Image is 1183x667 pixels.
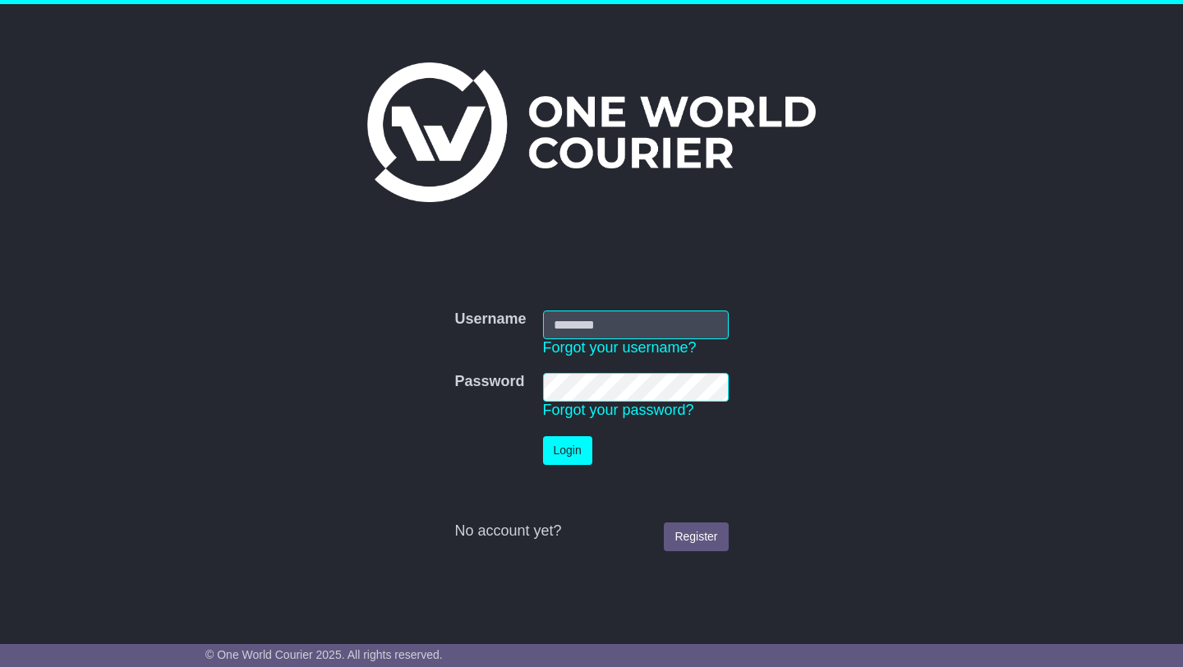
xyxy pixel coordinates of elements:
button: Login [543,436,592,465]
a: Forgot your password? [543,402,694,418]
a: Register [664,522,728,551]
img: One World [367,62,816,202]
div: No account yet? [454,522,728,540]
label: Password [454,373,524,391]
a: Forgot your username? [543,339,697,356]
span: © One World Courier 2025. All rights reserved. [205,648,443,661]
label: Username [454,310,526,329]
